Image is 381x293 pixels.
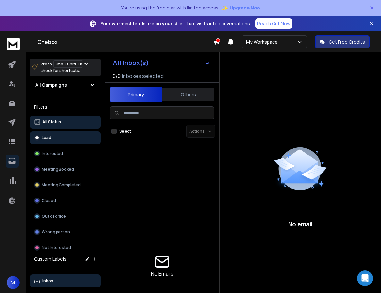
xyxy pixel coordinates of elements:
span: Upgrade Now [230,5,260,11]
button: M [7,276,20,289]
h1: Onebox [37,38,213,46]
button: All Status [30,116,101,129]
button: All Inbox(s) [108,56,215,69]
strong: Your warmest leads are on your site [101,20,182,27]
p: Meeting Completed [42,182,81,188]
button: Out of office [30,210,101,223]
button: Get Free Credits [315,35,370,48]
button: Inbox [30,274,101,287]
p: Not Interested [42,245,71,250]
span: Cmd + Shift + k [53,60,83,68]
h3: Inboxes selected [122,72,164,80]
button: Meeting Completed [30,178,101,192]
h3: Filters [30,102,101,112]
label: Select [119,129,131,134]
p: Interested [42,151,63,156]
h1: All Campaigns [35,82,67,88]
p: Reach Out Now [257,20,290,27]
button: Meeting Booked [30,163,101,176]
p: – Turn visits into conversations [101,20,250,27]
span: 0 / 0 [113,72,121,80]
button: Closed [30,194,101,207]
button: ✨Upgrade Now [221,1,260,14]
h1: All Inbox(s) [113,60,149,66]
p: Press to check for shortcuts. [41,61,89,74]
p: My Workspace [246,39,280,45]
h3: Custom Labels [34,256,67,262]
button: Lead [30,131,101,144]
div: Open Intercom Messenger [357,270,373,286]
p: Closed [42,198,56,203]
button: Primary [110,87,162,102]
p: No email [288,219,312,229]
p: Meeting Booked [42,167,74,172]
p: Lead [42,135,51,140]
button: Others [162,87,214,102]
a: Reach Out Now [255,18,292,29]
span: ✨ [221,3,228,12]
p: All Status [42,119,61,125]
p: You're using the free plan with limited access [121,5,219,11]
img: logo [7,38,20,50]
p: Out of office [42,214,66,219]
button: Not Interested [30,241,101,254]
p: No Emails [151,270,174,278]
button: All Campaigns [30,79,101,92]
p: Get Free Credits [329,39,365,45]
button: Wrong person [30,226,101,239]
p: Inbox [42,278,53,284]
button: Interested [30,147,101,160]
p: Wrong person [42,229,70,235]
